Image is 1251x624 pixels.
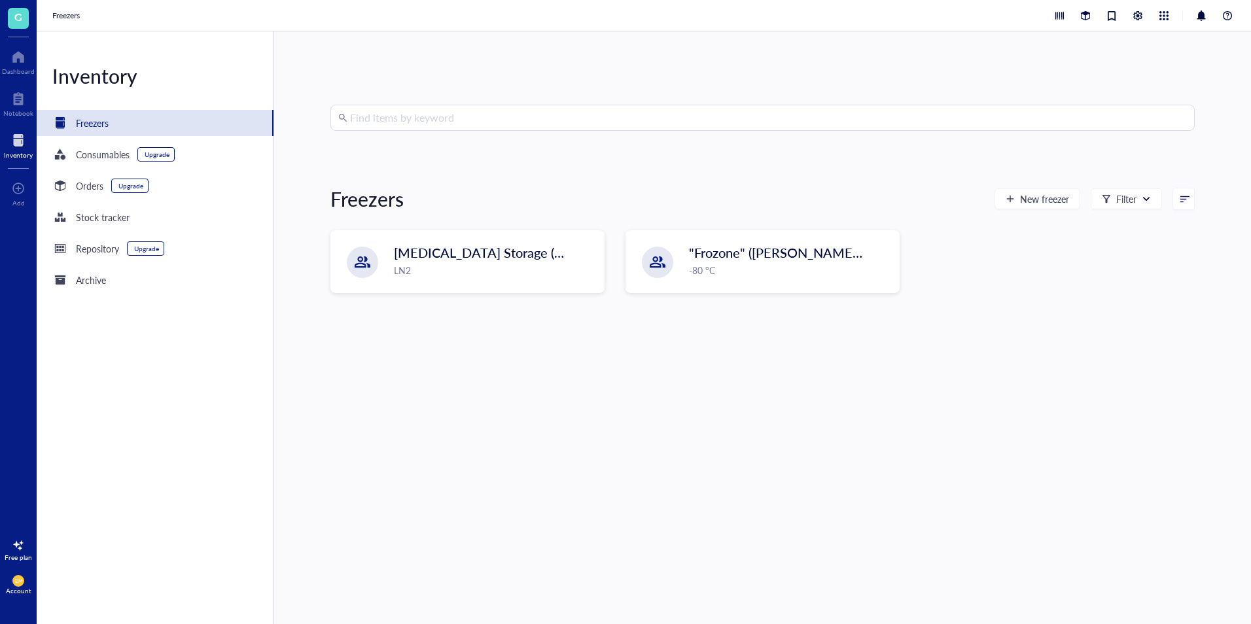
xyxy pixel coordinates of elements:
a: Freezers [37,110,273,136]
a: Freezers [52,9,82,22]
a: Stock tracker [37,204,273,230]
a: Notebook [3,88,33,117]
div: Upgrade [145,150,169,158]
div: Free plan [5,553,32,561]
div: Orders [76,179,103,193]
div: Add [12,199,25,207]
span: EM [15,578,22,583]
button: New freezer [995,188,1080,209]
a: OrdersUpgrade [37,173,273,199]
a: Dashboard [2,46,35,75]
a: Inventory [4,130,33,159]
span: New freezer [1020,194,1069,204]
div: Account [6,587,31,595]
div: Stock tracker [76,210,130,224]
div: Freezers [330,186,404,212]
div: Consumables [76,147,130,162]
div: LN2 [394,263,596,277]
div: Filter [1116,192,1136,206]
div: Freezers [76,116,109,130]
a: ConsumablesUpgrade [37,141,273,167]
div: Inventory [37,63,273,89]
div: Archive [76,273,106,287]
span: "Frozone" ([PERSON_NAME]/[PERSON_NAME]) [689,243,970,262]
div: Upgrade [134,245,159,252]
div: Notebook [3,109,33,117]
div: Repository [76,241,119,256]
div: Inventory [4,151,33,159]
a: RepositoryUpgrade [37,235,273,262]
div: Upgrade [118,182,143,190]
div: -80 °C [689,263,891,277]
div: Dashboard [2,67,35,75]
span: G [14,9,22,25]
span: [MEDICAL_DATA] Storage ([PERSON_NAME]/[PERSON_NAME]) [394,243,773,262]
a: Archive [37,267,273,293]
